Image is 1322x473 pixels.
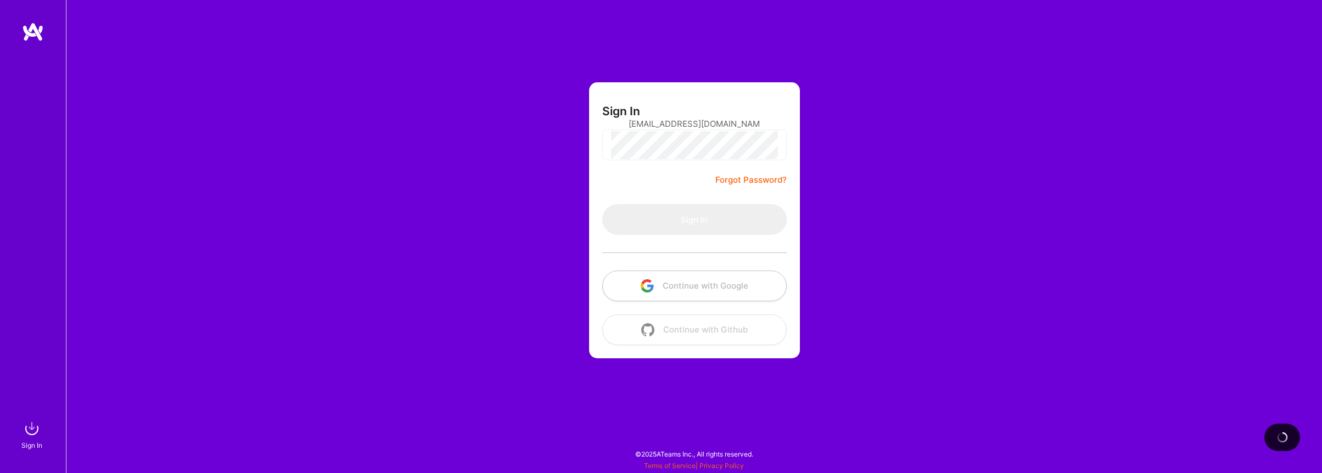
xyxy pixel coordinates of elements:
[21,440,42,451] div: Sign In
[715,173,787,187] a: Forgot Password?
[1275,430,1290,445] img: loading
[699,461,744,470] a: Privacy Policy
[641,279,654,292] img: icon
[23,418,43,451] a: sign inSign In
[602,314,787,345] button: Continue with Github
[66,440,1322,468] div: © 2025 ATeams Inc., All rights reserved.
[22,22,44,42] img: logo
[602,204,787,235] button: Sign In
[602,104,640,118] h3: Sign In
[644,461,696,470] a: Terms of Service
[641,323,654,336] img: icon
[602,271,787,301] button: Continue with Google
[21,418,43,440] img: sign in
[629,110,760,138] input: Email...
[644,461,744,470] span: |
